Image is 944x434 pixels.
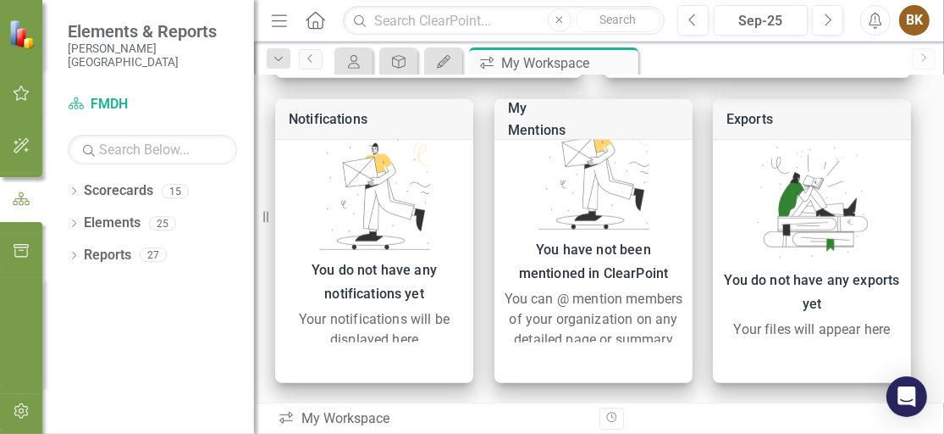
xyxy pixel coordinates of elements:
div: Open Intercom Messenger [886,376,927,417]
a: Scorecards [84,181,153,201]
a: My Mentions [508,100,566,138]
div: 15 [162,184,189,198]
a: Exports [726,111,773,127]
input: Search Below... [68,135,237,164]
img: ClearPoint Strategy [8,19,38,49]
div: You can @ mention members of your organization on any detailed page or summary report. [503,289,684,370]
div: Sep-25 [720,11,803,31]
a: Reports [84,246,131,265]
button: Sep-25 [714,5,809,36]
div: Your files will appear here [721,320,903,340]
div: 25 [149,216,176,231]
button: BK [899,5,930,36]
span: Elements & Reports [68,21,237,42]
a: Elements [84,214,141,233]
span: Search [599,13,636,26]
small: [PERSON_NAME][GEOGRAPHIC_DATA] [68,42,237,70]
a: FMDH [68,95,237,114]
input: Search ClearPoint... [343,6,664,36]
a: Notifications [289,111,367,127]
div: My Workspace [278,409,587,429]
div: You do not have any notifications yet [284,259,465,306]
div: You do not have any exports yet [721,269,903,316]
button: Search [576,8,660,32]
div: Your notifications will be displayed here [284,309,465,350]
div: My Workspace [501,53,634,74]
div: You have not been mentioned in ClearPoint [503,238,684,286]
div: 27 [140,248,167,263]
